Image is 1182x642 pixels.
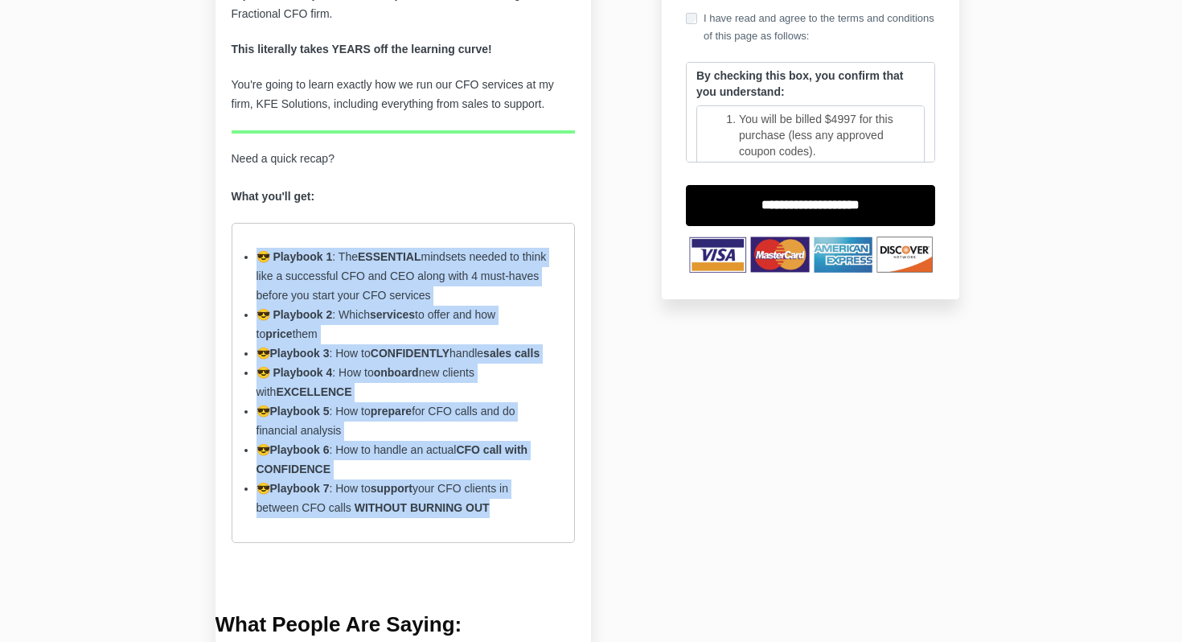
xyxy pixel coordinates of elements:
strong: WITHOUT BURNING OUT [355,501,490,514]
span: 😎 : How to handle an actual [257,443,528,475]
strong: Playbook 7 [270,482,330,495]
label: I have read and agree to the terms and conditions of this page as follows: [686,10,935,45]
li: You will receive Playbook 1 at the time of purchase. The additional 6 playbooks will be released ... [739,159,914,224]
strong: services [370,308,415,321]
strong: support [371,482,412,495]
strong: 😎 Playbook 1 [257,250,333,263]
span: : Which to offer and how to them [257,308,496,340]
span: : How to new clients with [257,366,474,398]
strong: onboard [374,366,419,379]
strong: prepare [371,405,412,418]
strong: sales [483,347,511,360]
img: TNbqccpWSzOQmI4HNVXb_Untitled_design-53.png [686,234,935,275]
strong: Playbook 6 [270,443,330,456]
strong: This literally takes YEARS off the learning curve! [232,43,492,56]
strong: price [265,327,292,340]
strong: calls [515,347,540,360]
p: Need a quick recap? [232,150,576,208]
strong: 😎 Playbook 4 [257,366,333,379]
p: You're going to learn exactly how we run our CFO services at my firm, KFE Solutions, including ev... [232,76,576,114]
input: I have read and agree to the terms and conditions of this page as follows: [686,13,697,24]
strong: By checking this box, you confirm that you understand: [696,69,903,98]
strong: Playbook 5 [270,405,330,418]
h4: What People Are Saying: [215,613,592,636]
strong: CONFIDENTLY [371,347,449,360]
li: : The mindsets needed to think like a successful CFO and CEO along with 4 must-haves before you s... [257,248,551,306]
span: 😎 : How to for CFO calls and do financial analysis [257,405,515,437]
li: You will be billed $4997 for this purchase (less any approved coupon codes). [739,111,914,159]
strong: Playbook 3 [270,347,330,360]
span: 😎 : How to your CFO clients in between CFO calls [257,482,508,514]
strong: 😎 Playbook 2 [257,308,333,321]
strong: ESSENTIAL [358,250,421,263]
strong: What you'll get: [232,190,315,203]
strong: CFO call with CONFIDENCE [257,443,528,475]
strong: EXCELLENCE [276,385,351,398]
span: 😎 : How to handle [257,347,540,360]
